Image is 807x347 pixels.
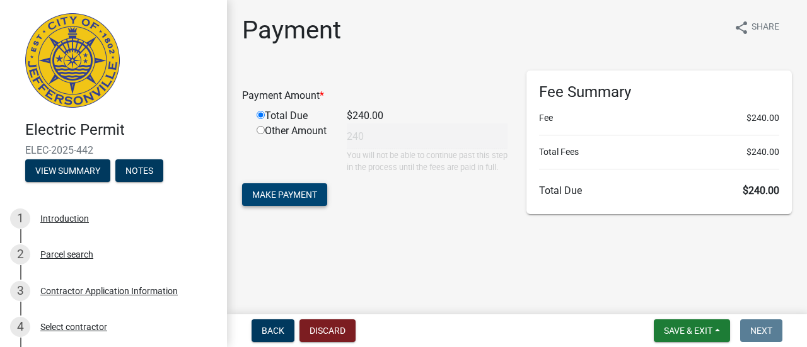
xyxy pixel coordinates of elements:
[724,15,789,40] button: shareShare
[539,83,779,101] h6: Fee Summary
[337,108,517,123] div: $240.00
[115,159,163,182] button: Notes
[752,20,779,35] span: Share
[10,244,30,265] div: 2
[25,121,217,139] h4: Electric Permit
[115,166,163,176] wm-modal-confirm: Notes
[539,145,779,159] li: Total Fees
[40,322,107,331] div: Select contractor
[40,214,89,223] div: Introduction
[743,185,779,196] span: $240.00
[740,319,782,342] button: Next
[40,250,93,259] div: Parcel search
[664,326,712,336] span: Save & Exit
[247,123,337,173] div: Other Amount
[25,144,202,156] span: ELEC-2025-442
[10,317,30,337] div: 4
[746,145,779,159] span: $240.00
[539,111,779,125] li: Fee
[539,185,779,196] h6: Total Due
[10,208,30,229] div: 1
[242,15,341,45] h1: Payment
[746,111,779,125] span: $240.00
[25,159,110,182] button: View Summary
[734,20,749,35] i: share
[10,281,30,301] div: 3
[25,13,120,108] img: City of Jeffersonville, Indiana
[25,166,110,176] wm-modal-confirm: Summary
[654,319,730,342] button: Save & Exit
[242,183,327,206] button: Make Payment
[252,319,294,342] button: Back
[252,190,317,200] span: Make Payment
[262,326,284,336] span: Back
[40,287,178,295] div: Contractor Application Information
[233,88,517,103] div: Payment Amount
[299,319,356,342] button: Discard
[247,108,337,123] div: Total Due
[750,326,772,336] span: Next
